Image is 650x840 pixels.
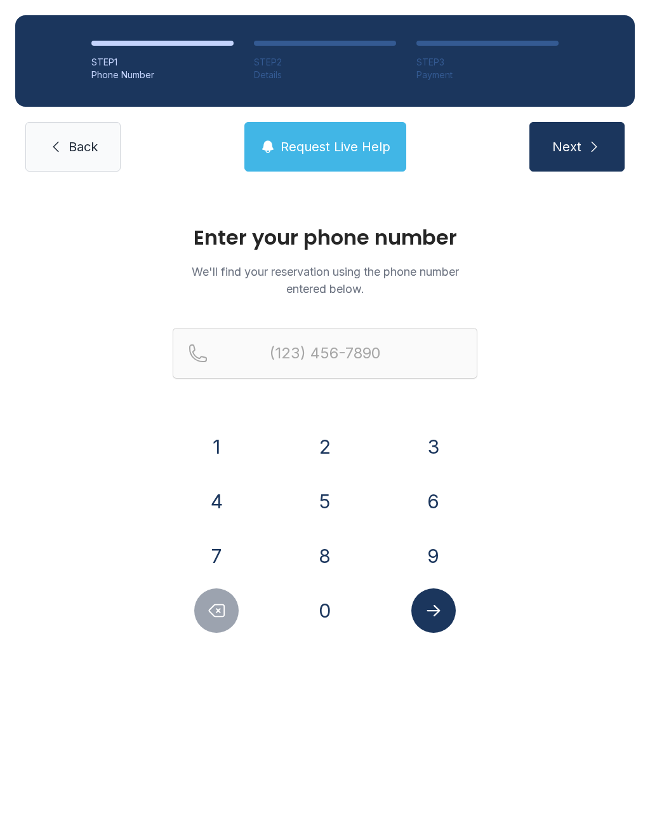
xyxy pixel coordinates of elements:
[416,69,559,81] div: Payment
[411,588,456,633] button: Submit lookup form
[254,56,396,69] div: STEP 2
[303,534,347,578] button: 8
[194,588,239,633] button: Delete number
[254,69,396,81] div: Details
[194,424,239,469] button: 1
[303,588,347,633] button: 0
[173,328,477,379] input: Reservation phone number
[411,479,456,524] button: 6
[194,479,239,524] button: 4
[173,263,477,297] p: We'll find your reservation using the phone number entered below.
[411,424,456,469] button: 3
[194,534,239,578] button: 7
[173,227,477,248] h1: Enter your phone number
[69,138,98,156] span: Back
[416,56,559,69] div: STEP 3
[303,424,347,469] button: 2
[552,138,581,156] span: Next
[91,56,234,69] div: STEP 1
[281,138,390,156] span: Request Live Help
[91,69,234,81] div: Phone Number
[411,534,456,578] button: 9
[303,479,347,524] button: 5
